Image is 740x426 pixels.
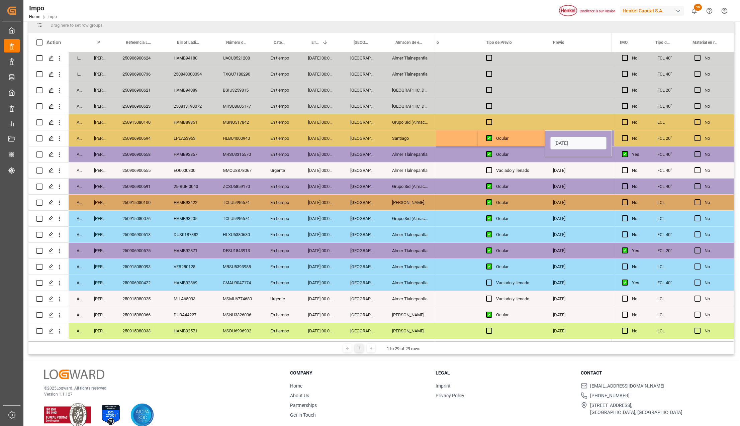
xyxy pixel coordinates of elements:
span: Tipo de Previo [486,40,512,45]
div: Press SPACE to select this row. [28,259,436,275]
span: Referencia Leschaco [126,40,152,45]
div: No [705,50,726,66]
span: Persona responsable de seguimiento [97,40,100,45]
div: No [705,83,726,98]
button: show 46 new notifications [687,3,702,18]
div: Press SPACE to select this row. [614,163,734,179]
div: [DATE] [411,195,478,210]
div: [GEOGRAPHIC_DATA] [342,307,384,323]
div: LPLA63963 [166,130,215,146]
div: Arrived [69,114,86,130]
div: Press SPACE to select this row. [614,179,734,195]
div: CMAU9047174 [215,275,262,291]
div: [GEOGRAPHIC_DATA] [342,146,384,162]
div: [DATE] [545,307,612,323]
span: Revalidado [419,40,439,45]
span: [GEOGRAPHIC_DATA] - Locode [354,40,370,45]
div: Arrived [69,146,86,162]
div: [PERSON_NAME] [86,50,114,66]
div: [DATE] [411,163,478,178]
div: [PERSON_NAME] [86,307,114,323]
div: Urgente [262,163,300,178]
div: DUS0187382 [166,227,215,242]
div: Press SPACE to select this row. [614,307,734,323]
div: Almer Tlalnepantla [384,163,436,178]
div: [DATE] [545,275,612,291]
div: Press SPACE to select this row. [28,323,436,339]
div: No [632,83,641,98]
div: Press SPACE to select this row. [28,275,436,291]
a: Imprint [436,383,451,389]
div: [GEOGRAPHIC_DATA] [342,163,384,178]
div: Almer Tlalnepantla [384,291,436,307]
div: DFSU1843913 [215,243,262,258]
div: 250915080066 [114,307,166,323]
div: Press SPACE to select this row. [28,227,436,243]
div: 250906900555 [114,163,166,178]
div: [PERSON_NAME] [86,82,114,98]
span: Material en resguardo Y/N [692,40,718,45]
img: Henkel%20logo.jpg_1689854090.jpg [559,5,615,17]
div: [DATE] [411,259,478,275]
div: Arrived [69,227,86,242]
div: LCL [649,195,686,210]
div: En tiempo [262,195,300,210]
div: 250906900624 [114,50,166,66]
div: Arrived [69,243,86,258]
div: MRSU8606177 [215,98,262,114]
div: [DATE] 00:00:00 [300,50,342,66]
div: MRSU5393988 [215,259,262,275]
div: MILA65093 [166,291,215,307]
div: Press SPACE to select this row. [614,211,734,227]
div: [GEOGRAPHIC_DATA] [342,98,384,114]
div: GMOU8878067 [215,163,262,178]
div: [DATE] 00:00:00 [300,227,342,242]
div: No [632,50,641,66]
a: About Us [290,393,309,398]
div: Press SPACE to select this row. [614,275,734,291]
div: [GEOGRAPHIC_DATA] [384,98,436,114]
div: FCL 40" [649,98,686,114]
div: En tiempo [262,275,300,291]
div: [GEOGRAPHIC_DATA] [342,227,384,242]
div: Press SPACE to select this row. [614,82,734,98]
div: No [632,163,641,178]
div: 250915080025 [114,291,166,307]
div: HAMB94180 [166,50,215,66]
div: [DATE] [411,211,478,226]
div: [GEOGRAPHIC_DATA] [342,243,384,258]
span: Almacen de entrega [395,40,422,45]
div: [PERSON_NAME] [86,243,114,258]
div: 250906900591 [114,179,166,194]
div: FCL 40" [649,146,686,162]
div: [DATE] 00:00:00 [300,66,342,82]
div: [GEOGRAPHIC_DATA] [342,50,384,66]
div: [DATE] 00:00:00 [300,195,342,210]
div: Press SPACE to select this row. [614,98,734,114]
div: [GEOGRAPHIC_DATA] [342,259,384,275]
div: Press SPACE to select this row. [28,243,436,259]
div: [PERSON_NAME] [384,307,436,323]
div: En tiempo [262,82,300,98]
div: TXGU7180290 [215,66,262,82]
div: [DATE] [545,179,612,194]
div: MRSU3315570 [215,146,262,162]
div: No [705,115,726,130]
div: 250906900513 [114,227,166,242]
div: Arrived [69,291,86,307]
span: Número de Contenedor [226,40,248,45]
div: En tiempo [262,130,300,146]
div: FCL 40" [649,50,686,66]
div: Press SPACE to select this row. [614,259,734,275]
div: FCL 40" [649,227,686,242]
div: 250906900558 [114,146,166,162]
div: Press SPACE to select this row. [28,130,436,146]
a: Get in Touch [290,412,316,418]
div: UACU8521208 [215,50,262,66]
div: En tiempo [262,114,300,130]
div: [DATE] [411,114,478,130]
span: Drag here to set row groups [51,23,103,28]
div: [GEOGRAPHIC_DATA] [342,179,384,194]
div: [DATE] [411,227,478,242]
